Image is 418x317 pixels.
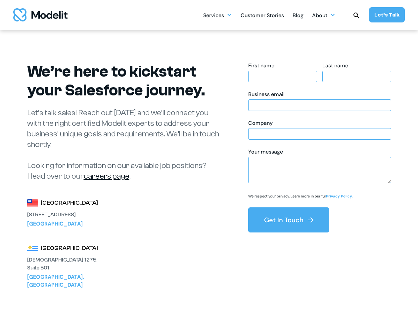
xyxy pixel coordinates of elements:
div: First name [248,62,317,69]
p: Let’s talk sales! Reach out [DATE] and we’ll connect you with the right certified Modelit experts... [27,108,222,182]
div: Let’s Talk [374,11,399,18]
a: Customer Stories [241,9,284,21]
a: Blog [293,9,303,21]
a: careers page [84,172,129,181]
div: Business email [248,91,391,98]
div: [GEOGRAPHIC_DATA] [41,244,98,253]
h1: We’re here to kickstart your Salesforce journey. [27,62,219,100]
div: Services [203,9,232,21]
div: Get In Touch [264,215,303,225]
div: [DEMOGRAPHIC_DATA] 1275, Suite 501 [27,256,100,272]
div: Last name [322,62,391,69]
button: Get In Touch [248,207,329,232]
div: About [312,9,335,21]
div: Company [248,120,391,127]
div: [STREET_ADDRESS] [27,211,100,219]
a: Let’s Talk [369,7,405,22]
img: arrow right [307,216,315,224]
div: Blog [293,10,303,22]
a: home [13,8,68,21]
div: Services [203,10,224,22]
div: Your message [248,148,391,156]
div: Customer Stories [241,10,284,22]
div: [GEOGRAPHIC_DATA] [41,198,98,208]
img: modelit logo [13,8,68,21]
div: About [312,10,327,22]
a: Privacy Policy. [326,194,353,198]
p: We respect your privacy. Learn more in our full [248,194,353,199]
div: [GEOGRAPHIC_DATA], [GEOGRAPHIC_DATA] [27,273,100,289]
div: [GEOGRAPHIC_DATA] [27,220,100,228]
